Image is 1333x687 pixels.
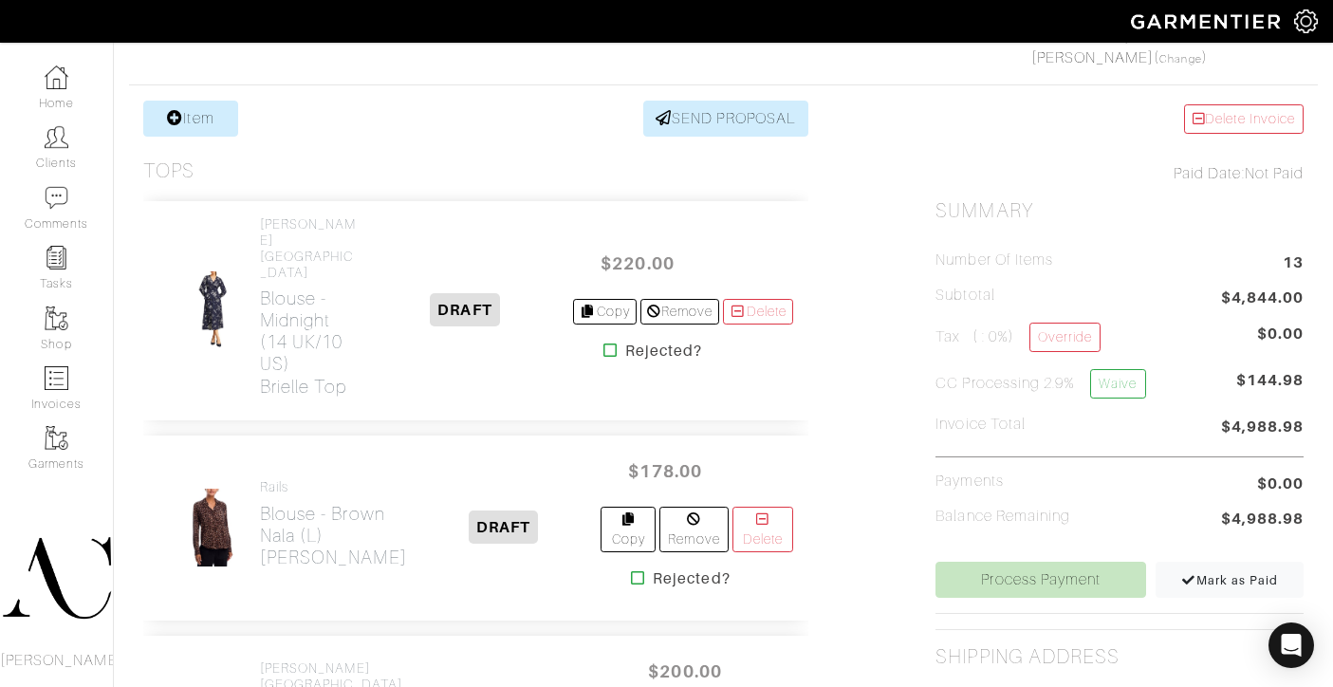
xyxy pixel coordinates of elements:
strong: Rejected? [653,567,730,590]
img: gear-icon-white-bd11855cb880d31180b6d7d6211b90ccbf57a29d726f0c71d8c61bd08dd39cc2.png [1294,9,1318,33]
span: $4,988.98 [1221,416,1304,441]
h2: Blouse - Brown Nala (L) [PERSON_NAME] [260,503,407,568]
a: Copy [601,507,656,552]
h5: Invoice Total [935,416,1026,434]
img: dashboard-icon-dbcd8f5a0b271acd01030246c82b418ddd0df26cd7fceb0bd07c9910d44c42f6.png [45,65,68,89]
span: DRAFT [469,511,538,544]
strong: Rejected? [625,340,702,362]
div: ( ) [943,24,1295,69]
h2: Summary [935,199,1304,223]
h5: Payments [935,473,1003,491]
div: Open Intercom Messenger [1268,622,1314,668]
span: $144.98 [1236,369,1304,406]
a: Remove [640,299,719,325]
h5: Number of Items [935,251,1053,269]
h5: CC Processing 2.9% [935,369,1145,399]
a: Rails Blouse - Brown Nala (L)[PERSON_NAME] [260,479,407,568]
h5: Balance Remaining [935,508,1070,526]
div: Not Paid [935,162,1304,185]
span: $0.00 [1257,323,1304,345]
a: Item [143,101,238,137]
a: Change [1159,53,1201,65]
img: clients-icon-6bae9207a08558b7cb47a8932f037763ab4055f8c8b6bfacd5dc20c3e0201464.png [45,125,68,149]
img: garmentier-logo-header-white-b43fb05a5012e4ada735d5af1a66efaba907eab6374d6393d1fbf88cb4ef424d.png [1121,5,1294,38]
a: Remove [659,507,728,552]
span: $220.00 [581,243,694,284]
h4: [PERSON_NAME] [GEOGRAPHIC_DATA] [260,216,358,280]
img: 3ntb2CJ4YQQZzmKmy3HmkHS2 [180,488,245,567]
h5: Subtotal [935,287,994,305]
span: $4,988.98 [1221,508,1304,533]
img: orders-icon-0abe47150d42831381b5fb84f609e132dff9fe21cb692f30cb5eec754e2cba89.png [45,366,68,390]
a: Delete [732,507,793,552]
h2: Blouse - Midnight (14 UK/10 US) Brielle Top [260,288,358,397]
img: reminder-icon-8004d30b9f0a5d33ae49ab947aed9ed385cf756f9e5892f1edd6e32f2345188e.png [45,246,68,269]
span: DRAFT [430,293,499,326]
img: j4SfpKbm9pLJiJeX84vuM8z2 [180,270,245,350]
span: 13 [1283,251,1304,277]
a: Waive [1090,369,1145,399]
a: Process Payment [935,562,1146,598]
a: Mark as Paid [1156,562,1304,598]
h5: Tax ( : 0%) [935,323,1101,352]
a: Delete [723,299,793,325]
a: Copy [573,299,637,325]
a: [PERSON_NAME] [GEOGRAPHIC_DATA] Blouse - Midnight (14 UK/10 US)Brielle Top [260,216,358,397]
h4: Rails [260,479,407,495]
span: Paid Date: [1174,165,1245,182]
img: comment-icon-a0a6a9ef722e966f86d9cbdc48e553b5cf19dbc54f86b18d962a5391bc8f6eb6.png [45,186,68,210]
a: Override [1029,323,1101,352]
a: SEND PROPOSAL [643,101,808,137]
h3: Tops [143,159,194,183]
span: $178.00 [608,451,722,492]
span: Mark as Paid [1181,573,1279,587]
h2: Shipping Address [935,645,1120,669]
img: garments-icon-b7da505a4dc4fd61783c78ac3ca0ef83fa9d6f193b1c9dc38574b1d14d53ca28.png [45,306,68,330]
img: garments-icon-b7da505a4dc4fd61783c78ac3ca0ef83fa9d6f193b1c9dc38574b1d14d53ca28.png [45,426,68,450]
span: $0.00 [1257,473,1304,495]
span: $4,844.00 [1221,287,1304,312]
a: [PERSON_NAME] [1031,49,1155,66]
a: Delete Invoice [1184,104,1304,134]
